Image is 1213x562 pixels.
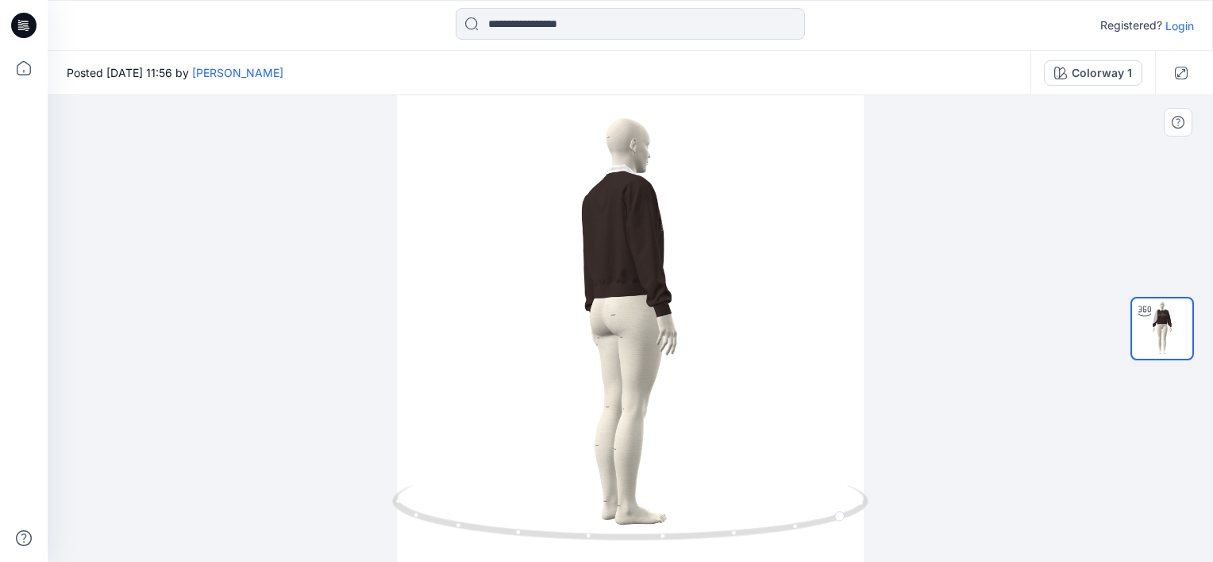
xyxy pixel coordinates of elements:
div: Colorway 1 [1072,64,1132,82]
p: Registered? [1100,16,1162,35]
span: Posted [DATE] 11:56 by [67,64,283,81]
img: Arşiv [1132,298,1192,359]
p: Login [1165,17,1194,34]
a: [PERSON_NAME] [192,66,283,79]
button: Colorway 1 [1044,60,1142,86]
